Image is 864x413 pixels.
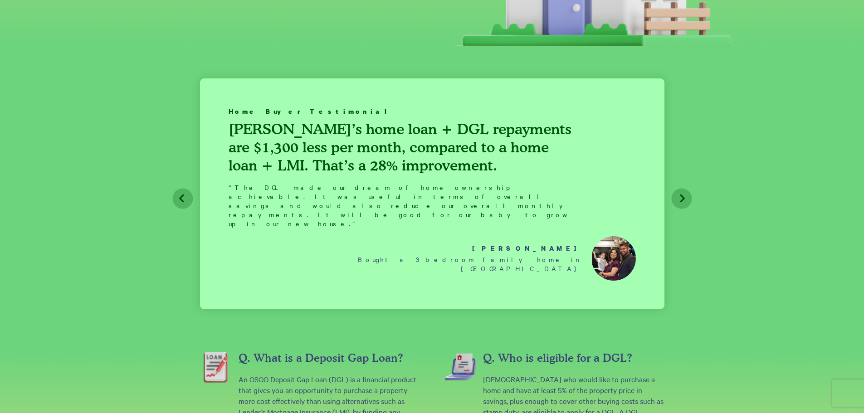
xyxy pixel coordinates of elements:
img: Vivek [591,236,636,281]
img: Notepad [200,351,233,384]
button: Previous slide [172,188,193,209]
p: [PERSON_NAME] [472,244,583,253]
h4: [PERSON_NAME]’s home loan + DGL repayments are $1,300 less per month, compared to a home loan + L... [229,120,577,175]
h4: Q. What is a Deposit Gap Loan? [239,351,420,365]
button: Next slide [671,188,692,209]
img: Laptop [444,351,477,384]
p: Bought a 3 bedroom family home in [GEOGRAPHIC_DATA] [229,255,583,273]
h4: Q. Who is eligible for a DGL? [483,351,664,365]
p: “The DGL made our dream of home ownership achievable. It was useful in terms of overall savings a... [229,183,577,228]
p: Home Buyer Testimonial [229,107,577,116]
